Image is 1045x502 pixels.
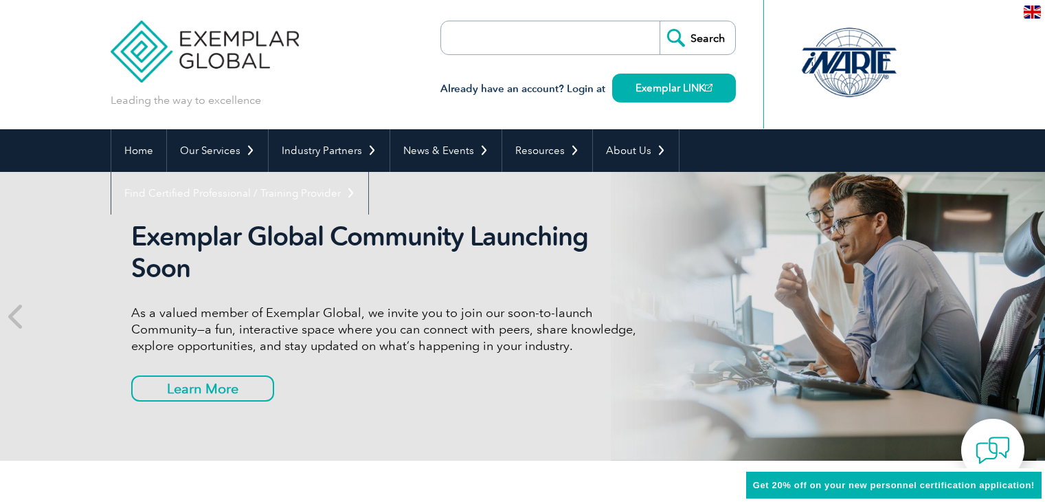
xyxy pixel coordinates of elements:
[131,221,647,284] h2: Exemplar Global Community Launching Soon
[131,305,647,354] p: As a valued member of Exemplar Global, we invite you to join our soon-to-launch Community—a fun, ...
[167,129,268,172] a: Our Services
[131,375,274,402] a: Learn More
[705,84,712,91] img: open_square.png
[976,433,1010,468] img: contact-chat.png
[111,172,368,215] a: Find Certified Professional / Training Provider
[502,129,592,172] a: Resources
[660,21,735,54] input: Search
[1024,6,1041,19] img: en
[390,129,502,172] a: News & Events
[612,74,736,102] a: Exemplar LINK
[111,93,261,108] p: Leading the way to excellence
[440,80,736,98] h3: Already have an account? Login at
[111,129,166,172] a: Home
[593,129,679,172] a: About Us
[269,129,390,172] a: Industry Partners
[753,480,1035,490] span: Get 20% off on your new personnel certification application!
